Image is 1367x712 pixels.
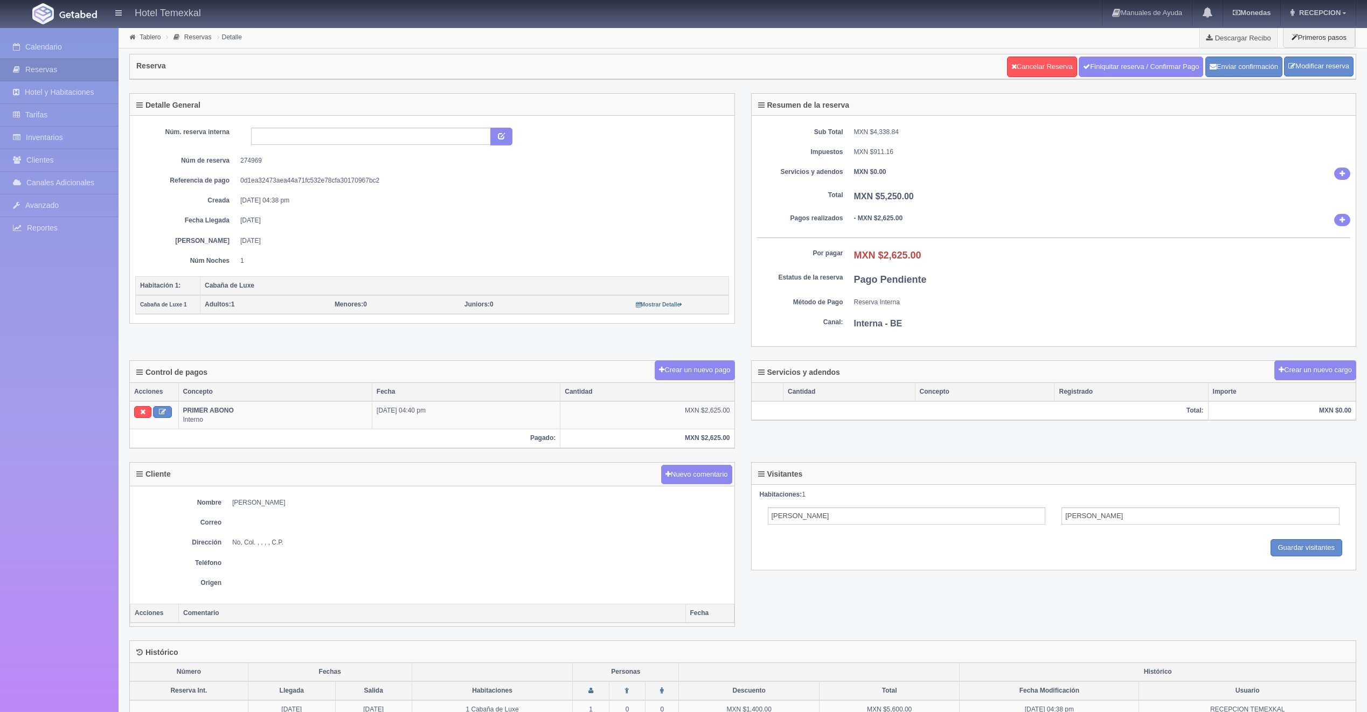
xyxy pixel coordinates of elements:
input: Apellidos del Adulto [1061,507,1340,525]
button: Enviar confirmación [1205,57,1282,77]
th: MXN $0.00 [1208,401,1356,420]
dt: Fecha Llegada [143,216,230,225]
b: Pago Pendiente [854,274,927,285]
img: Getabed [32,3,54,24]
small: Mostrar Detalle [636,302,683,308]
dd: 274969 [240,156,721,165]
th: Registrado [1054,383,1208,401]
dd: 1 [240,256,721,266]
dt: [PERSON_NAME] [143,236,230,246]
th: Personas [573,663,679,681]
a: Tablero [140,33,161,41]
dd: No, Col. , , , , C.P. [232,538,729,547]
th: Usuario [1139,681,1356,700]
dt: Origen [135,578,221,588]
strong: Habitaciones: [760,491,802,498]
th: Llegada [248,681,335,700]
dd: [DATE] 04:38 pm [240,196,721,205]
div: 1 [760,490,1348,499]
b: Interna - BE [854,319,903,328]
span: 1 [205,301,234,308]
dt: Núm Noches [143,256,230,266]
th: Histórico [960,663,1356,681]
th: Descuento [679,681,819,700]
dt: Estatus de la reserva [757,273,843,282]
dd: [DATE] [240,236,721,246]
b: MXN $5,250.00 [854,192,914,201]
span: 0 [464,301,494,308]
h4: Visitantes [758,470,803,478]
span: RECEPCION [1296,9,1341,17]
dd: MXN $4,338.84 [854,128,1351,137]
dt: Por pagar [757,249,843,258]
th: Salida [335,681,412,700]
th: Comentario [179,604,686,623]
dt: Núm. reserva interna [143,128,230,137]
b: PRIMER ABONO [183,407,234,414]
b: Monedas [1233,9,1271,17]
th: Fecha [372,383,560,401]
th: Cantidad [783,383,915,401]
button: Crear un nuevo pago [655,360,734,380]
h4: Reserva [136,62,166,70]
dt: Servicios y adendos [757,167,843,177]
dd: MXN $911.16 [854,148,1351,157]
h4: Cliente [136,470,171,478]
dd: Reserva Interna [854,298,1351,307]
th: Cantidad [560,383,734,401]
th: Total [819,681,959,700]
dt: Canal: [757,318,843,327]
img: Getabed [59,10,97,18]
span: 0 [335,301,367,308]
h4: Hotel Temexkal [135,5,201,19]
strong: Juniors: [464,301,490,308]
dt: Impuestos [757,148,843,157]
strong: Menores: [335,301,363,308]
a: Finiquitar reserva / Confirmar Pago [1079,57,1203,77]
dt: Nombre [135,498,221,507]
th: Concepto [178,383,372,401]
th: Acciones [130,604,179,623]
strong: Adultos: [205,301,231,308]
th: Reserva Int. [130,681,248,700]
h4: Resumen de la reserva [758,101,850,109]
th: MXN $2,625.00 [560,429,734,448]
dt: Teléfono [135,559,221,568]
a: Descargar Recibo [1200,27,1277,48]
dt: Núm de reserva [143,156,230,165]
a: Reservas [184,33,212,41]
th: Número [130,663,248,681]
dt: Pagos realizados [757,214,843,223]
th: Pagado: [130,429,560,448]
h4: Control de pagos [136,368,207,376]
a: Modificar reserva [1284,57,1354,76]
h4: Servicios y adendos [758,368,840,376]
input: Nombre del Adulto [768,507,1046,525]
li: Detalle [214,32,245,42]
th: Cabaña de Luxe [200,276,729,295]
th: Fecha Modificación [960,681,1139,700]
td: MXN $2,625.00 [560,401,734,429]
button: Crear un nuevo cargo [1274,360,1356,380]
b: Habitación 1: [140,282,181,289]
dt: Dirección [135,538,221,547]
h4: Histórico [136,648,178,657]
dt: Referencia de pago [143,176,230,185]
dd: [DATE] [240,216,721,225]
b: - MXN $2,625.00 [854,214,903,222]
small: Cabaña de Luxe 1 [140,302,187,308]
th: Importe [1208,383,1356,401]
dt: Correo [135,518,221,527]
td: Interno [178,401,372,429]
dt: Creada [143,196,230,205]
dt: Sub Total [757,128,843,137]
th: Total: [752,401,1209,420]
dt: Total [757,191,843,200]
dd: 0d1ea32473aea44a71fc532e78cfa30170967bc2 [240,176,721,185]
button: Nuevo comentario [661,465,732,485]
th: Concepto [915,383,1054,401]
th: Fecha [685,604,734,623]
th: Acciones [130,383,178,401]
th: Habitaciones [412,681,573,700]
td: [DATE] 04:40 pm [372,401,560,429]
